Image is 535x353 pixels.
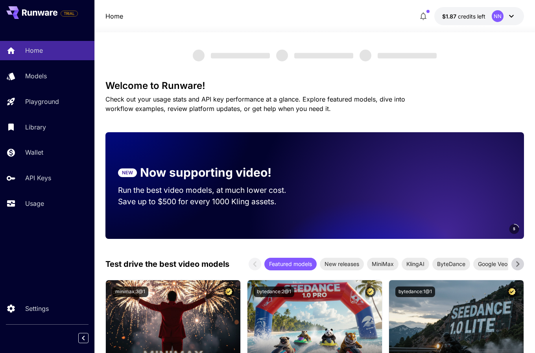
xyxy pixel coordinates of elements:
span: ByteDance [432,260,470,268]
p: Settings [25,304,49,313]
p: Library [25,122,46,132]
button: bytedance:1@1 [395,286,435,297]
span: Google Veo [473,260,512,268]
p: API Keys [25,173,51,183]
div: MiniMax [367,258,398,270]
p: Home [25,46,43,55]
p: Usage [25,199,44,208]
span: MiniMax [367,260,398,268]
button: Certified Model – Vetted for best performance and includes a commercial license. [223,286,234,297]
p: Models [25,71,47,81]
div: New releases [320,258,364,270]
span: 5 [513,226,515,232]
button: Collapse sidebar [78,333,89,343]
p: Save up to $500 for every 1000 Kling assets. [118,196,301,207]
h3: Welcome to Runware! [105,80,524,91]
p: NEW [122,169,133,176]
span: $1.87 [442,13,458,20]
button: Certified Model – Vetted for best performance and includes a commercial license. [365,286,376,297]
div: Collapse sidebar [84,331,94,345]
div: NN [492,10,504,22]
span: Check out your usage stats and API key performance at a glance. Explore featured models, dive int... [105,95,405,113]
div: ByteDance [432,258,470,270]
span: TRIAL [61,11,77,17]
button: Certified Model – Vetted for best performance and includes a commercial license. [507,286,517,297]
p: Run the best video models, at much lower cost. [118,185,301,196]
button: $1.8671NN [434,7,524,25]
div: Featured models [264,258,317,270]
p: Playground [25,97,59,106]
nav: breadcrumb [105,11,123,21]
div: Google Veo [473,258,512,270]
span: New releases [320,260,364,268]
span: credits left [458,13,485,20]
button: minimax:3@1 [112,286,148,297]
p: Wallet [25,148,43,157]
button: bytedance:2@1 [254,286,294,297]
div: $1.8671 [442,12,485,20]
span: Add your payment card to enable full platform functionality. [61,9,78,18]
p: Test drive the best video models [105,258,229,270]
div: KlingAI [402,258,429,270]
p: Now supporting video! [140,164,271,181]
span: KlingAI [402,260,429,268]
a: Home [105,11,123,21]
span: Featured models [264,260,317,268]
